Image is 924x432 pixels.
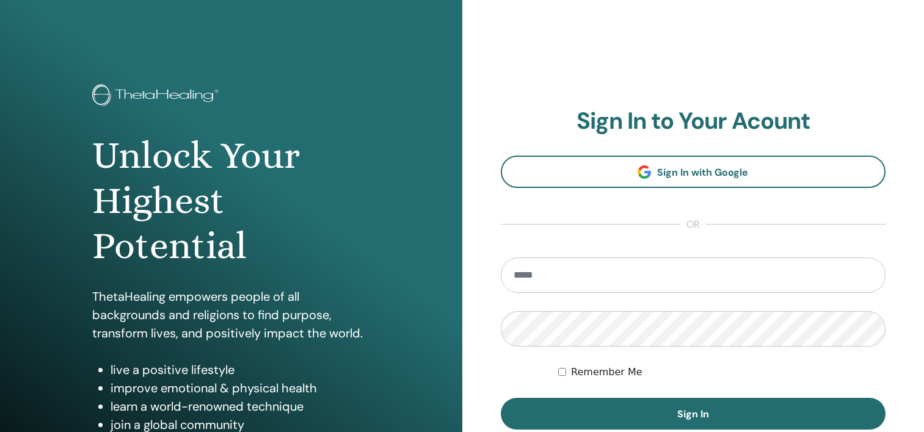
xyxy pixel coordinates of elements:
[571,365,642,380] label: Remember Me
[501,398,886,430] button: Sign In
[111,397,369,416] li: learn a world-renowned technique
[657,166,748,179] span: Sign In with Google
[677,408,709,420] span: Sign In
[501,107,886,135] h2: Sign In to Your Acount
[92,287,369,342] p: ThetaHealing empowers people of all backgrounds and religions to find purpose, transform lives, a...
[501,156,886,188] a: Sign In with Google
[92,133,369,269] h1: Unlock Your Highest Potential
[558,365,886,380] div: Keep me authenticated indefinitely or until I manually logout
[680,217,706,232] span: or
[111,379,369,397] li: improve emotional & physical health
[111,361,369,379] li: live a positive lifestyle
